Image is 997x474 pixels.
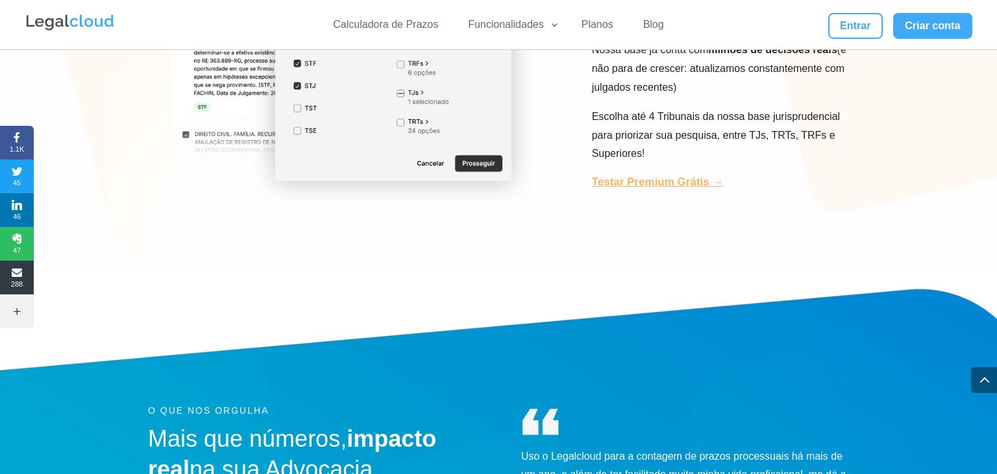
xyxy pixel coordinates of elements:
[25,23,116,34] a: Logo da Legalcloud
[592,44,846,93] span: e não para de crescer: atualizamos constantemente com julgados recentes)
[592,41,849,107] p: Nossa base já conta com (
[25,13,116,32] img: Legalcloud Logo
[828,13,883,39] a: Entrar
[592,108,849,163] p: Escolha até 4 Tribunais da nossa base jurisprudencial para priorizar sua pesquisa, entre TJs, TRT...
[148,403,479,418] p: O QUE NOS ORGULHA
[518,403,563,441] img: Aspas
[592,176,724,188] a: Testar Premium Grátis →
[635,18,672,37] a: Blog
[574,18,621,37] a: Planos
[460,18,560,37] a: Funcionalidades
[708,44,837,55] strong: milhões de decisões reais
[325,18,446,37] a: Calculadora de Prazos
[893,13,972,39] a: Criar conta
